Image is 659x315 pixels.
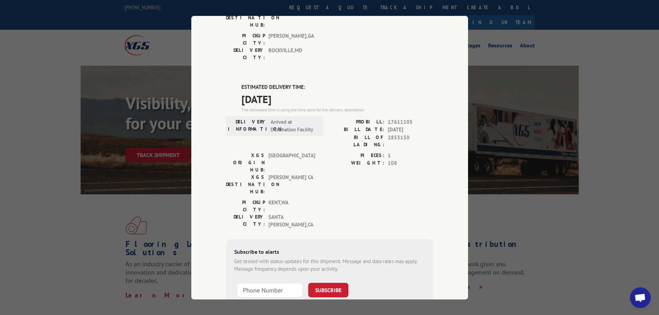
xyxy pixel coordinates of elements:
div: Open chat [630,287,651,308]
span: 1 [388,151,433,159]
label: BILL DATE: [330,126,384,134]
span: [PERSON_NAME] CA [268,173,315,195]
span: Arrived at Destination Facility [271,118,317,133]
label: PICKUP CITY: [226,198,265,213]
label: XGS DESTINATION HUB: [226,173,265,195]
input: Phone Number [237,282,303,297]
div: Get texted with status updates for this shipment. Message and data rates may apply. Message frequ... [234,257,425,273]
span: [DATE] [388,126,433,134]
span: [GEOGRAPHIC_DATA] [268,7,315,29]
label: PICKUP CITY: [226,32,265,47]
span: [PERSON_NAME] , GA [268,32,315,47]
button: SUBSCRIBE [308,282,348,297]
label: PIECES: [330,151,384,159]
span: SANTA [PERSON_NAME] , CA [268,213,315,229]
label: XGS DESTINATION HUB: [226,7,265,29]
span: [DATE] [241,91,433,106]
span: 2853150 [388,133,433,148]
label: DELIVERY CITY: [226,213,265,229]
span: 108 [388,159,433,167]
span: 17611105 [388,118,433,126]
label: BILL OF LADING: [330,133,384,148]
label: DELIVERY INFORMATION: [228,118,267,133]
label: XGS ORIGIN HUB: [226,151,265,173]
span: [GEOGRAPHIC_DATA] [268,151,315,173]
label: ESTIMATED DELIVERY TIME: [241,83,433,91]
label: WEIGHT: [330,159,384,167]
span: KENT , WA [268,198,315,213]
div: Subscribe to alerts [234,247,425,257]
span: ROCKVILLE , MD [268,47,315,61]
div: The estimated time is using the time zone for the delivery destination. [241,106,433,113]
label: PROBILL: [330,118,384,126]
label: DELIVERY CITY: [226,47,265,61]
